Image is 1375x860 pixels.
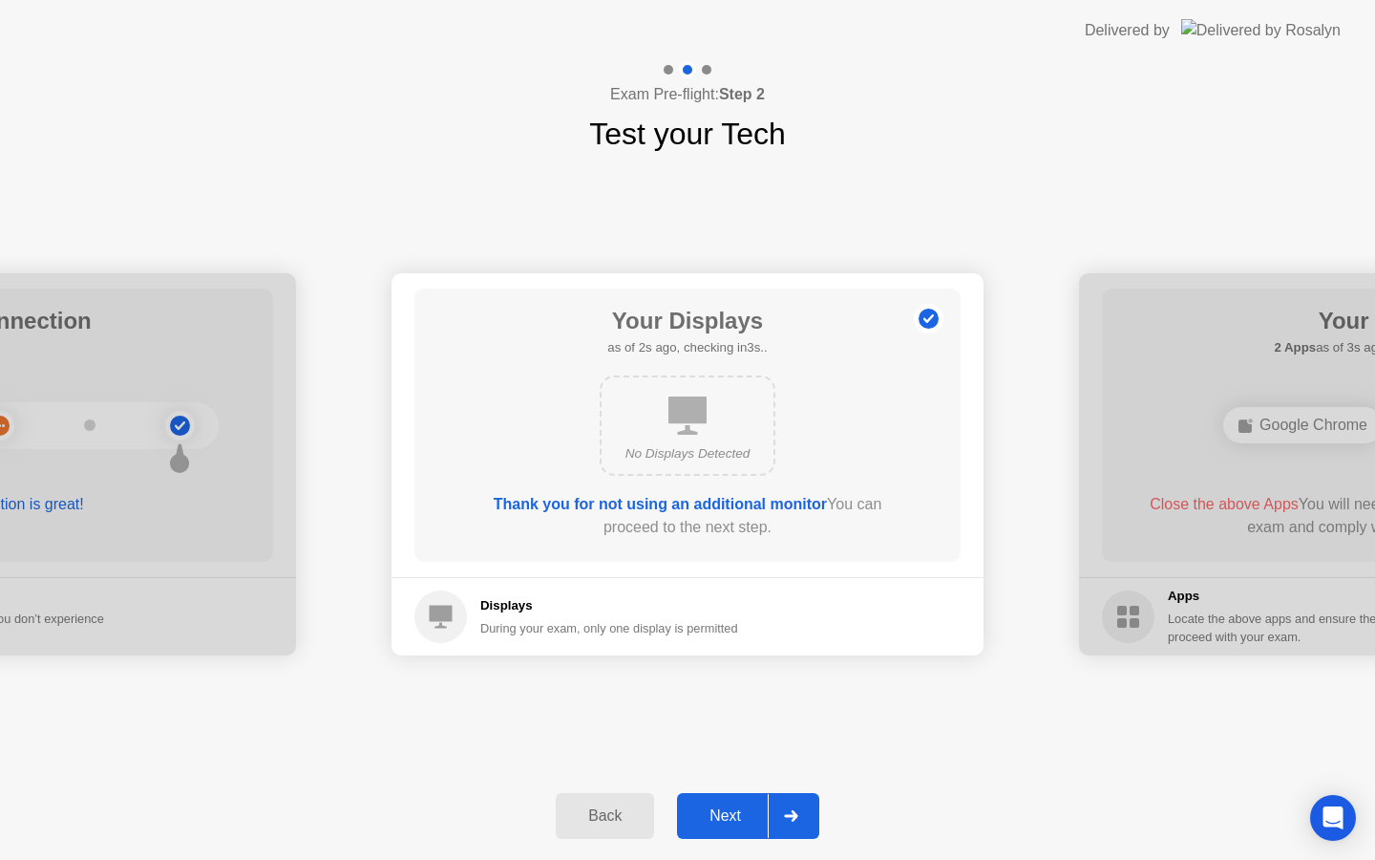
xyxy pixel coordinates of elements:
[719,86,765,102] b: Step 2
[480,596,738,615] h5: Displays
[1310,795,1356,841] div: Open Intercom Messenger
[589,111,786,157] h1: Test your Tech
[556,793,654,839] button: Back
[480,619,738,637] div: During your exam, only one display is permitted
[607,304,767,338] h1: Your Displays
[1085,19,1170,42] div: Delivered by
[469,493,906,539] div: You can proceed to the next step.
[607,338,767,357] h5: as of 2s ago, checking in3s..
[677,793,819,839] button: Next
[610,83,765,106] h4: Exam Pre-flight:
[683,807,768,825] div: Next
[617,444,758,463] div: No Displays Detected
[561,807,648,825] div: Back
[494,496,827,512] b: Thank you for not using an additional monitor
[1181,19,1341,41] img: Delivered by Rosalyn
